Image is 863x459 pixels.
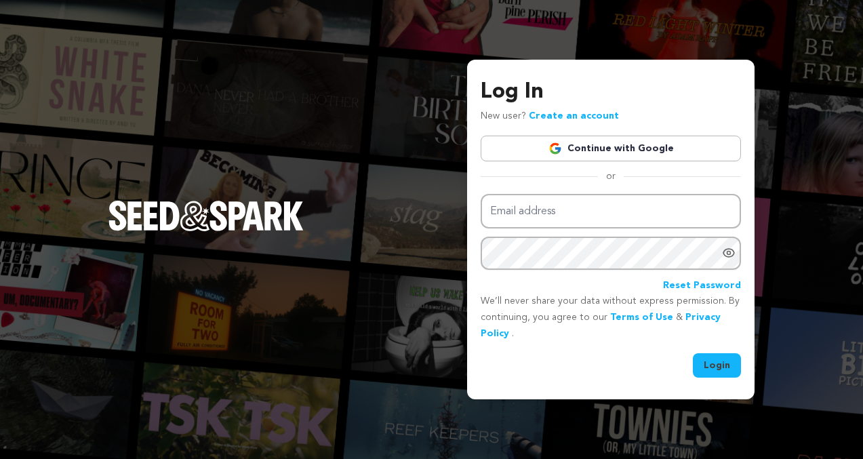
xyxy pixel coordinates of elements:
[481,194,741,228] input: Email address
[108,201,304,231] img: Seed&Spark Logo
[598,169,624,183] span: or
[481,294,741,342] p: We’ll never share your data without express permission. By continuing, you agree to our & .
[610,313,673,322] a: Terms of Use
[481,76,741,108] h3: Log In
[722,246,736,260] a: Show password as plain text. Warning: this will display your password on the screen.
[481,136,741,161] a: Continue with Google
[693,353,741,378] button: Login
[108,201,304,258] a: Seed&Spark Homepage
[481,313,721,338] a: Privacy Policy
[529,111,619,121] a: Create an account
[663,278,741,294] a: Reset Password
[548,142,562,155] img: Google logo
[481,108,619,125] p: New user?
